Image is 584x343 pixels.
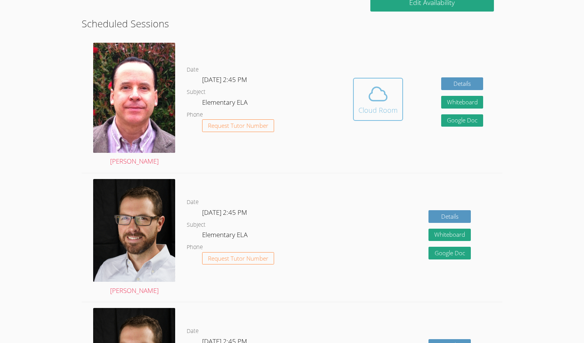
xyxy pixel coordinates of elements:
dt: Date [187,326,199,336]
img: avatar.png [93,43,175,152]
button: Whiteboard [441,96,484,109]
dt: Date [187,197,199,207]
span: [DATE] 2:45 PM [202,75,247,84]
dt: Phone [187,243,203,252]
img: avatar.png [93,179,175,281]
dt: Phone [187,110,203,120]
button: Whiteboard [428,229,471,241]
a: [PERSON_NAME] [93,179,175,296]
div: Cloud Room [358,105,398,115]
a: Google Doc [441,114,484,127]
dt: Subject [187,87,206,97]
dd: Elementary ELA [202,229,249,243]
span: Request Tutor Number [208,123,268,129]
dt: Subject [187,220,206,230]
a: [PERSON_NAME] [93,43,175,167]
button: Request Tutor Number [202,252,274,265]
h2: Scheduled Sessions [82,16,502,31]
span: Request Tutor Number [208,256,268,261]
button: Request Tutor Number [202,119,274,132]
dd: Elementary ELA [202,97,249,110]
a: Details [428,210,471,223]
a: Details [441,77,484,90]
dt: Date [187,65,199,75]
span: [DATE] 2:45 PM [202,208,247,217]
a: Google Doc [428,247,471,259]
button: Cloud Room [353,78,403,121]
